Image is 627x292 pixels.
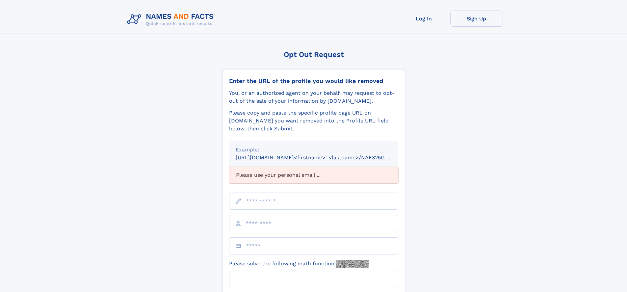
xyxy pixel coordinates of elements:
div: Please copy and paste the specific profile page URL on [DOMAIN_NAME] you want removed into the Pr... [229,109,398,133]
img: Logo Names and Facts [124,11,219,28]
div: Enter the URL of the profile you would like removed [229,77,398,85]
div: Please use your personal email ... [229,167,398,183]
div: You, or an authorized agent on your behalf, may request to opt-out of the sale of your informatio... [229,89,398,105]
div: Example: [236,146,392,154]
a: Log In [398,11,450,27]
a: Sign Up [450,11,503,27]
small: [URL][DOMAIN_NAME]<firstname>_<lastname>/NAF325G-xxxxxxxx [236,154,411,161]
div: Opt Out Request [222,50,405,59]
label: Please solve the following math function: [229,260,369,268]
